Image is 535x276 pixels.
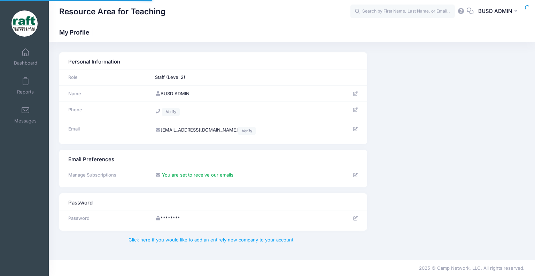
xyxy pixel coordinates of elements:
[59,29,95,36] h1: My Profile
[65,90,148,97] div: Name
[162,108,180,116] a: Verify
[65,172,148,179] div: Manage Subscriptions
[419,265,525,271] span: 2025 © Camp Network, LLC. All rights reserved.
[65,215,148,222] div: Password
[65,106,148,113] div: Phone
[9,45,42,69] a: Dashboard
[152,121,336,140] td: [EMAIL_ADDRESS][DOMAIN_NAME]
[478,7,512,15] span: BUSD ADMIN
[129,237,295,243] a: Click here if you would like to add an entirely new company to your account.
[152,69,336,86] td: Staff (Level 2)
[65,56,362,66] div: Personal Information
[65,153,362,163] div: Email Preferences
[162,172,233,178] span: You are set to receive our emails
[9,74,42,98] a: Reports
[65,126,148,133] div: Email
[350,5,455,18] input: Search by First Name, Last Name, or Email...
[474,3,525,20] button: BUSD ADMIN
[9,103,42,127] a: Messages
[11,10,38,37] img: Resource Area for Teaching
[152,85,336,102] td: BUSD ADMIN
[14,118,37,124] span: Messages
[17,89,34,95] span: Reports
[65,196,362,207] div: Password
[14,60,37,66] span: Dashboard
[59,3,165,20] h1: Resource Area for Teaching
[238,127,256,135] a: Verify
[65,74,148,81] div: Role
